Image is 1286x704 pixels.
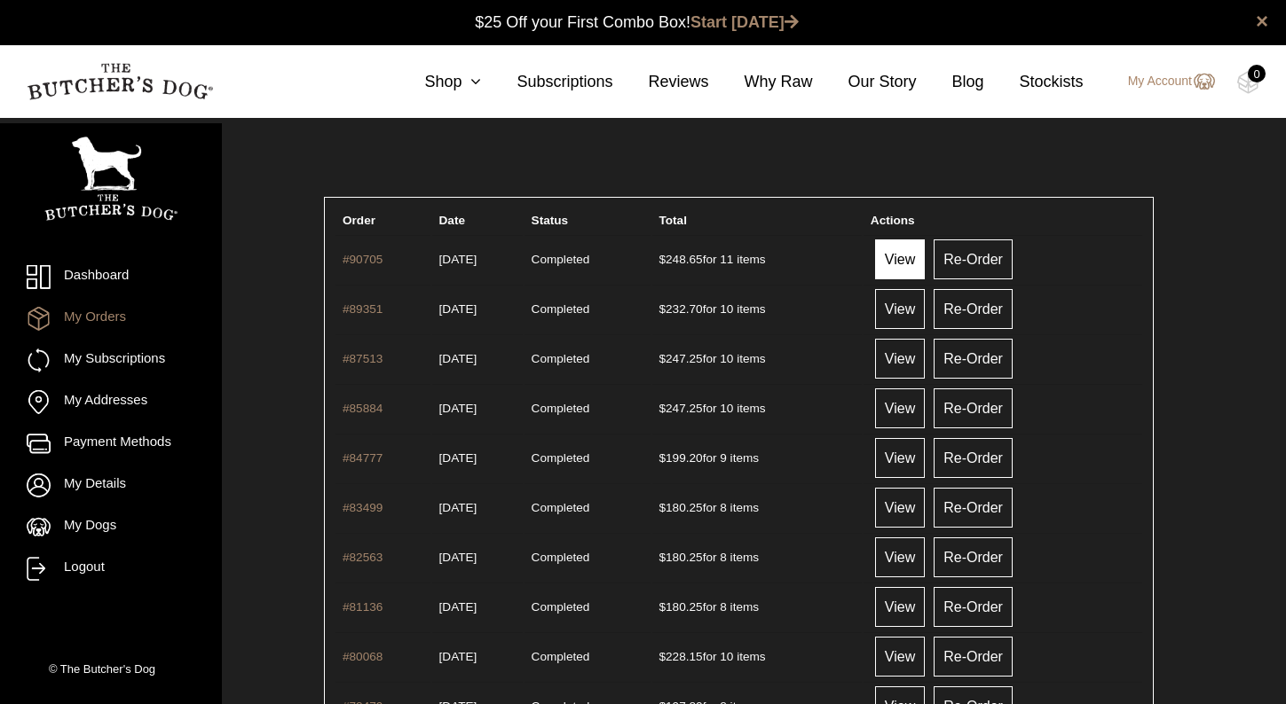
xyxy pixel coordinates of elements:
[652,632,862,680] td: for 10 items
[343,253,383,266] a: #90705
[343,214,375,227] span: Order
[659,302,703,316] span: 232.70
[659,650,703,663] span: 228.15
[439,214,465,227] span: Date
[439,352,477,365] time: [DATE]
[659,214,687,227] span: Total
[659,501,703,514] span: 180.25
[875,488,925,528] a: View
[984,70,1084,94] a: Stockists
[439,253,477,266] time: [DATE]
[875,239,925,279] a: View
[27,307,195,331] a: My Orders
[659,402,703,415] span: 247.25
[27,390,195,414] a: My Addresses
[652,285,862,332] td: for 10 items
[659,352,703,365] span: 247.25
[27,265,195,289] a: Dashboard
[652,483,862,531] td: for 8 items
[1110,71,1215,92] a: My Account
[652,235,862,283] td: for 11 items
[439,551,477,564] time: [DATE]
[934,438,1013,478] a: Re-Order
[875,537,925,577] a: View
[343,402,383,415] a: #85884
[659,551,703,564] span: 180.25
[934,637,1013,677] a: Re-Order
[481,70,612,94] a: Subscriptions
[44,137,178,221] img: TBD_Portrait_Logo_White.png
[875,637,925,677] a: View
[659,501,667,514] span: $
[871,214,915,227] span: Actions
[27,348,195,372] a: My Subscriptions
[389,70,481,94] a: Shop
[343,501,383,514] a: #83499
[659,600,703,614] span: 180.25
[1248,65,1266,82] div: 0
[652,434,862,481] td: for 9 items
[659,451,703,465] span: 199.20
[439,600,477,614] time: [DATE]
[343,600,383,614] a: #81136
[934,239,1013,279] a: Re-Order
[525,334,651,382] td: Completed
[659,600,667,614] span: $
[659,650,667,663] span: $
[439,501,477,514] time: [DATE]
[917,70,984,94] a: Blog
[875,388,925,428] a: View
[525,533,651,581] td: Completed
[659,253,703,266] span: 248.65
[659,451,667,465] span: $
[343,551,383,564] a: #82563
[343,650,383,663] a: #80068
[525,434,651,481] td: Completed
[27,432,195,456] a: Payment Methods
[813,70,917,94] a: Our Story
[27,557,195,581] a: Logout
[612,70,708,94] a: Reviews
[875,339,925,379] a: View
[652,334,862,382] td: for 10 items
[1256,11,1268,32] a: close
[934,339,1013,379] a: Re-Order
[934,587,1013,627] a: Re-Order
[439,650,477,663] time: [DATE]
[709,70,813,94] a: Why Raw
[659,352,667,365] span: $
[934,388,1013,428] a: Re-Order
[659,551,667,564] span: $
[532,214,569,227] span: Status
[690,13,799,31] a: Start [DATE]
[659,302,667,316] span: $
[439,302,477,316] time: [DATE]
[525,235,651,283] td: Completed
[525,483,651,531] td: Completed
[875,587,925,627] a: View
[439,402,477,415] time: [DATE]
[27,515,195,539] a: My Dogs
[439,451,477,465] time: [DATE]
[27,473,195,497] a: My Details
[525,285,651,332] td: Completed
[525,583,651,630] td: Completed
[343,352,383,365] a: #87513
[934,289,1013,329] a: Re-Order
[343,302,383,316] a: #89351
[875,438,925,478] a: View
[934,537,1013,577] a: Re-Order
[875,289,925,329] a: View
[343,451,383,465] a: #84777
[525,384,651,432] td: Completed
[525,632,651,680] td: Completed
[652,583,862,630] td: for 8 items
[652,533,862,581] td: for 8 items
[659,253,667,266] span: $
[934,488,1013,528] a: Re-Order
[659,402,667,415] span: $
[1237,71,1259,94] img: TBD_Cart-Empty.png
[652,384,862,432] td: for 10 items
